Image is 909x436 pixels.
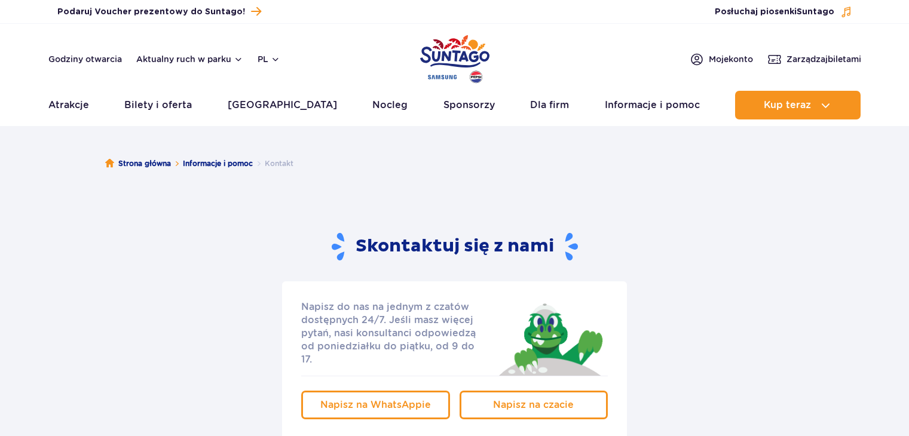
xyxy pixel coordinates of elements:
a: Informacje i pomoc [605,91,700,119]
span: Zarządzaj biletami [786,53,861,65]
a: [GEOGRAPHIC_DATA] [228,91,337,119]
span: Napisz na WhatsAppie [320,399,431,410]
a: Napisz na WhatsAppie [301,391,450,419]
a: Zarządzajbiletami [767,52,861,66]
button: Posłuchaj piosenkiSuntago [715,6,852,18]
a: Atrakcje [48,91,89,119]
a: Mojekonto [690,52,753,66]
a: Podaruj Voucher prezentowy do Suntago! [57,4,261,20]
span: Suntago [797,8,834,16]
h2: Skontaktuj się z nami [332,232,578,262]
a: Napisz na czacie [460,391,608,419]
button: pl [258,53,280,65]
a: Park of Poland [420,30,489,85]
a: Godziny otwarcia [48,53,122,65]
button: Aktualny ruch w parku [136,54,243,64]
a: Nocleg [372,91,408,119]
a: Dla firm [530,91,569,119]
a: Sponsorzy [443,91,495,119]
li: Kontakt [253,158,293,170]
a: Strona główna [105,158,171,170]
span: Napisz na czacie [493,399,574,410]
span: Moje konto [709,53,753,65]
span: Podaruj Voucher prezentowy do Suntago! [57,6,245,18]
a: Bilety i oferta [124,91,192,119]
span: Posłuchaj piosenki [715,6,834,18]
img: Jay [491,300,608,376]
p: Napisz do nas na jednym z czatów dostępnych 24/7. Jeśli masz więcej pytań, nasi konsultanci odpow... [301,300,488,366]
button: Kup teraz [735,91,861,119]
span: Kup teraz [764,100,811,110]
a: Informacje i pomoc [183,158,253,170]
